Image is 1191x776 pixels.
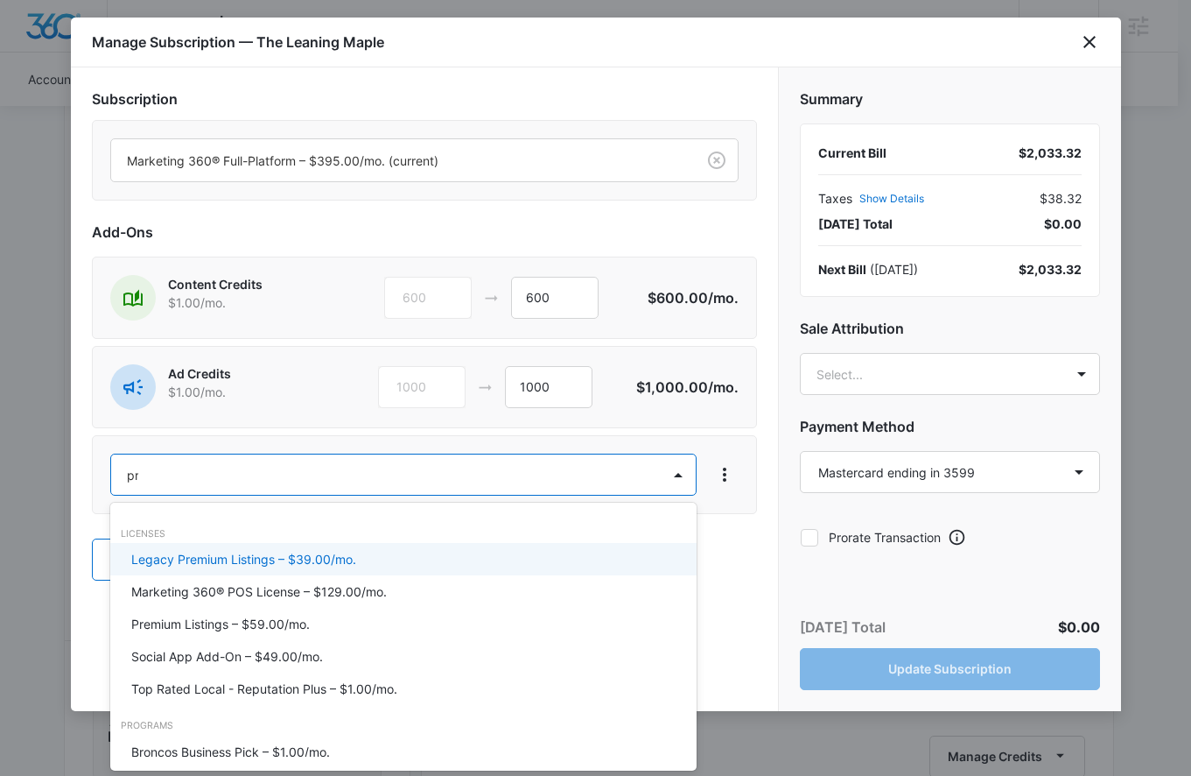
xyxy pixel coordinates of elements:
[28,28,42,42] img: logo_orange.svg
[131,615,310,633] p: Premium Listings – $59.00/mo.
[131,550,356,568] p: Legacy Premium Listings – $39.00/mo.
[46,46,193,60] div: Domain: [DOMAIN_NAME]
[131,582,387,601] p: Marketing 360® POS License – $129.00/mo.
[110,527,697,541] div: Licenses
[131,647,323,666] p: Social App Add-On – $49.00/mo.
[49,28,86,42] div: v 4.0.25
[47,102,61,116] img: tab_domain_overview_orange.svg
[28,46,42,60] img: website_grey.svg
[131,680,397,698] p: Top Rated Local - Reputation Plus – $1.00/mo.
[110,719,697,733] div: Programs
[67,103,157,115] div: Domain Overview
[131,743,330,761] p: Broncos Business Pick – $1.00/mo.
[174,102,188,116] img: tab_keywords_by_traffic_grey.svg
[193,103,295,115] div: Keywords by Traffic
